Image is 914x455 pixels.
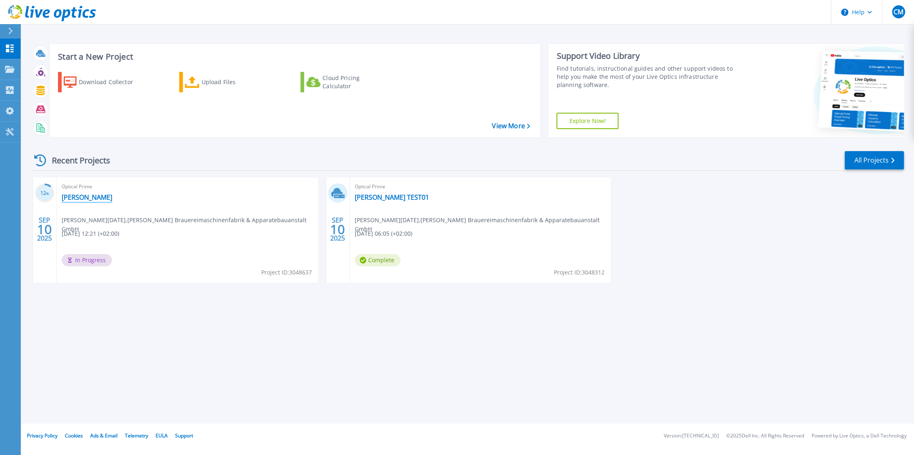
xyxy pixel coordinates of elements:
span: Optical Prime [355,182,606,191]
a: Telemetry [125,432,148,439]
a: Download Collector [58,72,149,92]
a: Cookies [65,432,83,439]
h3: Start a New Project [58,52,530,61]
span: % [46,191,49,196]
div: Recent Projects [31,150,121,170]
span: [DATE] 06:05 (+02:00) [355,229,412,238]
div: Upload Files [202,74,267,90]
div: Support Video Library [556,51,739,61]
span: [PERSON_NAME][DATE] , [PERSON_NAME] Brauereimaschinenfabrik & Apparatebauanstalt GmbH [355,216,611,234]
span: Complete [355,254,400,266]
li: Powered by Live Optics, a Dell Technology [812,433,907,439]
a: Upload Files [179,72,270,92]
span: 10 [37,226,52,233]
a: EULA [156,432,168,439]
a: [PERSON_NAME] TEST01 [355,193,429,201]
a: [PERSON_NAME] [62,193,112,201]
span: In Progress [62,254,112,266]
span: [PERSON_NAME][DATE] , [PERSON_NAME] Brauereimaschinenfabrik & Apparatebauanstalt GmbH [62,216,318,234]
span: 10 [330,226,345,233]
span: [DATE] 12:21 (+02:00) [62,229,119,238]
div: Find tutorials, instructional guides and other support videos to help you make the most of your L... [556,65,739,89]
a: All Projects [845,151,904,170]
a: View More [492,122,530,130]
li: Version: [TECHNICAL_ID] [664,433,719,439]
span: Project ID: 3048637 [261,268,312,277]
a: Privacy Policy [27,432,58,439]
div: Cloud Pricing Calculator [322,74,388,90]
li: © 2025 Dell Inc. All Rights Reserved [726,433,804,439]
h3: 12 [35,189,54,198]
a: Cloud Pricing Calculator [300,72,391,92]
a: Explore Now! [556,113,618,129]
div: Download Collector [79,74,144,90]
div: SEP 2025 [330,214,345,244]
span: Project ID: 3048312 [554,268,605,277]
a: Support [175,432,193,439]
span: CM [893,9,903,15]
div: SEP 2025 [37,214,52,244]
a: Ads & Email [90,432,118,439]
span: Optical Prime [62,182,313,191]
